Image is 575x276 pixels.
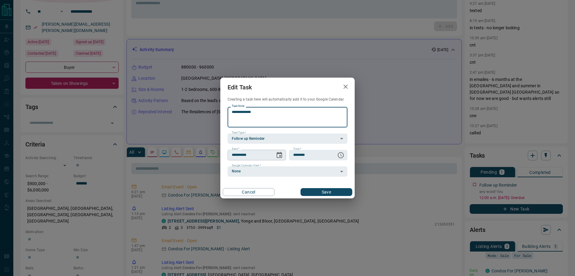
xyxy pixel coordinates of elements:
[273,149,285,161] button: Choose date, selected date is Oct 14, 2025
[232,104,244,108] label: Task Note
[232,164,261,168] label: Google Calendar Alert
[232,147,239,151] label: Date
[223,188,274,196] button: Cancel
[232,131,246,135] label: Task Type
[228,97,347,102] p: Creating a task here will automatically add it to your Google Calendar.
[220,78,259,97] h2: Edit Task
[228,133,347,144] div: Follow up Reminder
[293,147,301,151] label: Time
[335,149,347,161] button: Choose time, selected time is 12:00 AM
[228,166,347,177] div: None
[301,188,352,196] button: Save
